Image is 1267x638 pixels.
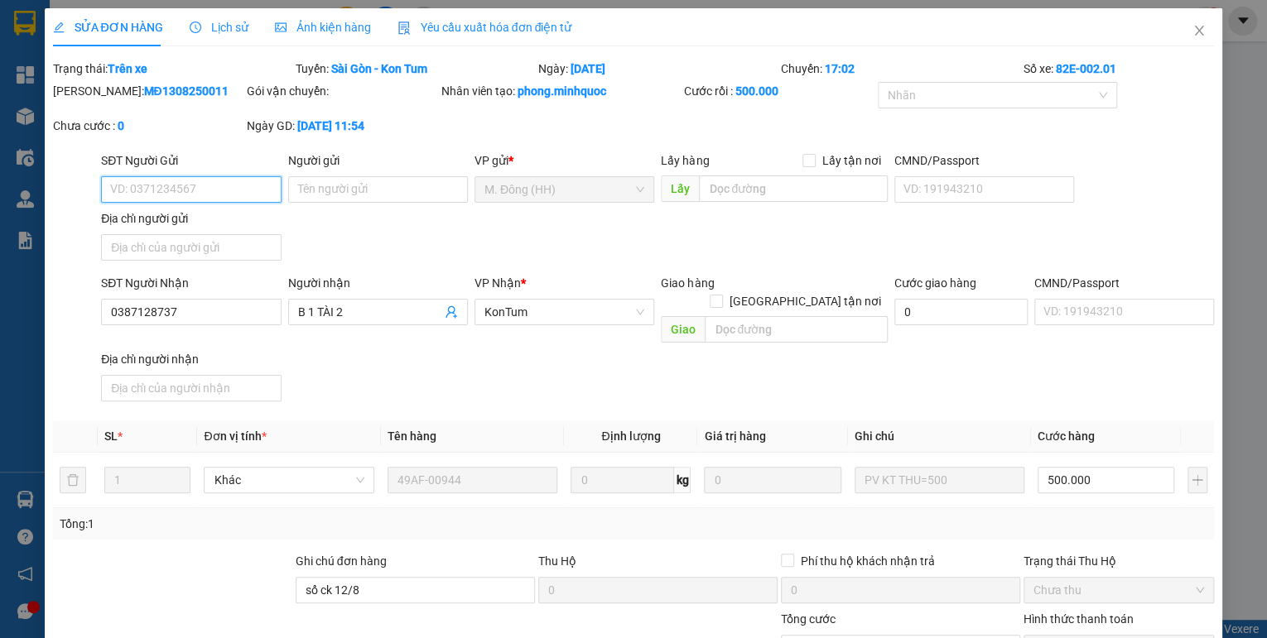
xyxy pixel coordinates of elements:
span: SỬA ĐƠN HÀNG [53,21,163,34]
div: CMND/Passport [1034,274,1214,292]
b: 500.000 [735,84,778,98]
span: VP Nhận [475,276,521,290]
div: Người nhận [288,274,468,292]
span: Ảnh kiện hàng [275,21,371,34]
div: Số xe: [1022,60,1216,78]
input: Ghi Chú [855,467,1024,493]
b: Sài Gòn - Kon Tum [331,62,427,75]
span: edit [53,22,65,33]
div: Ngày: [537,60,779,78]
div: Địa chỉ người gửi [101,209,281,228]
span: Lịch sử [190,21,248,34]
span: Yêu cầu xuất hóa đơn điện tử [397,21,572,34]
div: CMND/Passport [894,151,1074,170]
div: Người gửi [288,151,468,170]
div: Nhân viên tạo: [441,82,680,100]
input: VD: Bàn, Ghế [388,467,557,493]
span: user-add [445,305,458,319]
span: kg [674,467,691,493]
span: Lấy tận nơi [816,151,888,170]
input: Cước giao hàng [894,299,1028,325]
div: [PERSON_NAME]: [53,82,243,100]
label: Hình thức thanh toán [1024,612,1134,626]
span: Tổng cước [781,612,836,626]
input: 0 [704,467,841,493]
div: Gói vận chuyển: [247,82,437,100]
div: Địa chỉ người nhận [101,350,281,368]
div: VP gửi [475,151,654,170]
button: delete [60,467,86,493]
b: [DATE] [571,62,605,75]
span: KonTum [484,300,644,324]
b: 0 [118,119,124,132]
div: Trạng thái Thu Hộ [1024,552,1214,570]
div: Chưa cước : [53,117,243,135]
span: Giá trị hàng [704,429,765,443]
span: Cước hàng [1038,429,1095,443]
input: Dọc đường [705,316,888,343]
div: Chuyến: [779,60,1022,78]
span: Chưa thu [1033,578,1204,602]
div: SĐT Người Gửi [101,151,281,170]
button: Close [1176,8,1222,55]
span: picture [275,22,287,33]
input: Dọc đường [699,175,888,202]
label: Ghi chú đơn hàng [296,554,387,568]
span: Lấy [661,175,699,202]
th: Ghi chú [848,420,1031,453]
span: SL [104,429,118,443]
b: [DATE] 11:54 [297,119,364,132]
span: Đơn vị tính [204,429,266,443]
b: Trên xe [108,62,147,75]
div: Trạng thái: [51,60,294,78]
span: close [1192,24,1206,37]
div: Tuyến: [294,60,537,78]
b: 17:02 [825,62,855,75]
span: Tên hàng [388,429,436,443]
img: icon [397,22,411,35]
button: plus [1188,467,1207,493]
span: Giao [661,316,705,343]
div: Tổng: 1 [60,515,490,533]
input: Ghi chú đơn hàng [296,577,535,603]
span: Thu Hộ [538,554,576,568]
span: Giao hàng [661,276,714,290]
div: Cước rồi : [684,82,874,100]
span: Phí thu hộ khách nhận trả [794,552,942,570]
span: Khác [214,468,364,492]
b: phong.minhquoc [517,84,605,98]
span: Định lượng [601,429,660,443]
div: SĐT Người Nhận [101,274,281,292]
span: [GEOGRAPHIC_DATA] tận nơi [723,292,888,310]
input: Địa chỉ của người gửi [101,234,281,261]
span: clock-circle [190,22,201,33]
span: Lấy hàng [661,154,709,167]
b: MĐ1308250011 [144,84,229,98]
span: M. Đông (HH) [484,177,644,202]
input: Địa chỉ của người nhận [101,375,281,401]
label: Cước giao hàng [894,276,976,290]
div: Ngày GD: [247,117,437,135]
b: 82E-002.01 [1056,62,1116,75]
